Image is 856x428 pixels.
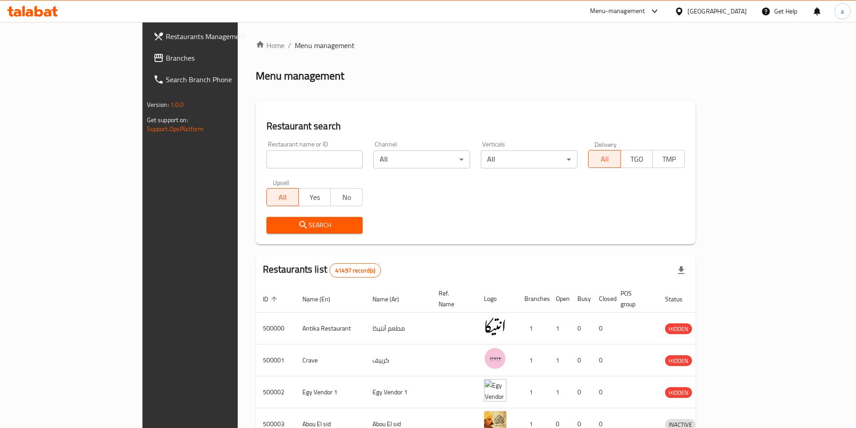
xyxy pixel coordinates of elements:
[670,260,692,281] div: Export file
[146,26,285,47] a: Restaurants Management
[592,344,613,376] td: 0
[166,53,278,63] span: Branches
[570,376,592,408] td: 0
[570,285,592,313] th: Busy
[274,220,356,231] span: Search
[481,150,577,168] div: All
[271,191,295,204] span: All
[841,6,844,16] span: a
[590,6,645,17] div: Menu-management
[166,74,278,85] span: Search Branch Phone
[273,179,289,185] label: Upsell
[517,313,549,344] td: 1
[302,191,327,204] span: Yes
[295,344,365,376] td: Crave
[665,387,692,398] div: HIDDEN
[549,313,570,344] td: 1
[330,188,363,206] button: No
[266,119,685,133] h2: Restaurant search
[517,344,549,376] td: 1
[656,153,681,166] span: TMP
[665,356,692,366] span: HIDDEN
[592,153,617,166] span: All
[147,123,204,135] a: Support.OpsPlatform
[439,288,466,309] span: Ref. Name
[665,294,694,304] span: Status
[592,376,613,408] td: 0
[330,266,381,275] span: 41497 record(s)
[484,379,506,402] img: Egy Vendor 1
[288,40,291,51] li: /
[517,285,549,313] th: Branches
[365,344,431,376] td: كرييف
[592,313,613,344] td: 0
[302,294,342,304] span: Name (En)
[549,344,570,376] td: 1
[266,217,363,234] button: Search
[665,355,692,366] div: HIDDEN
[329,263,381,278] div: Total records count
[594,141,617,147] label: Delivery
[263,294,280,304] span: ID
[625,153,649,166] span: TGO
[373,294,411,304] span: Name (Ar)
[687,6,747,16] div: [GEOGRAPHIC_DATA]
[517,376,549,408] td: 1
[621,150,653,168] button: TGO
[621,288,647,309] span: POS group
[549,285,570,313] th: Open
[652,150,685,168] button: TMP
[147,99,169,110] span: Version:
[549,376,570,408] td: 1
[484,347,506,370] img: Crave
[484,315,506,338] img: Antika Restaurant
[263,263,381,278] h2: Restaurants list
[373,150,470,168] div: All
[266,188,299,206] button: All
[298,188,331,206] button: Yes
[665,324,692,334] span: HIDDEN
[147,114,188,126] span: Get support on:
[365,313,431,344] td: مطعم أنتيكا
[365,376,431,408] td: Egy Vendor 1
[477,285,517,313] th: Logo
[295,40,355,51] span: Menu management
[256,69,344,83] h2: Menu management
[592,285,613,313] th: Closed
[665,388,692,398] span: HIDDEN
[266,150,363,168] input: Search for restaurant name or ID..
[295,376,365,408] td: Egy Vendor 1
[570,344,592,376] td: 0
[166,31,278,42] span: Restaurants Management
[146,47,285,69] a: Branches
[570,313,592,344] td: 0
[256,40,696,51] nav: breadcrumb
[170,99,184,110] span: 1.0.0
[334,191,359,204] span: No
[295,313,365,344] td: Antika Restaurant
[588,150,621,168] button: All
[146,69,285,90] a: Search Branch Phone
